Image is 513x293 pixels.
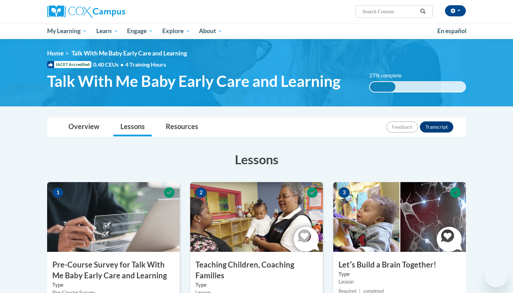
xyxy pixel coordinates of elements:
[122,23,158,39] a: Engage
[190,260,323,281] h3: Teaching Children, Coaching Families
[47,61,91,68] span: IACET Accredited
[386,121,418,133] button: Feedback
[47,72,341,90] span: Talk With Me Baby Early Care and Learning
[418,7,428,16] button: Search
[190,182,323,252] img: Course Image
[52,281,174,289] label: Type
[339,278,461,286] div: Lesson
[47,5,125,18] img: Cox Campus
[61,118,106,136] a: Overview
[420,121,453,133] button: Transcript
[96,27,118,35] span: Learn
[159,118,205,136] a: Resources
[370,82,396,92] div: 27% complete
[125,61,166,68] span: 4 Training Hours
[195,281,318,289] label: Type
[47,151,466,168] h3: Lessons
[445,5,466,16] button: Account Settings
[333,260,466,270] h3: Letʹs Build a Brain Together!
[120,61,124,68] span: •
[195,187,207,198] span: 2
[437,27,467,35] span: En español
[92,23,123,39] a: Learn
[47,27,87,35] span: My Learning
[158,23,195,39] a: Explore
[362,7,418,16] input: Search Courses
[199,27,223,35] span: About
[162,27,190,35] span: Explore
[127,27,153,35] span: Engage
[433,24,471,38] a: En español
[47,182,180,252] img: Course Image
[195,23,228,39] a: About
[72,50,187,57] span: Talk With Me Baby Early Care and Learning
[369,72,409,80] label: 27% complete
[47,50,64,57] a: Home
[47,5,180,18] a: Cox Campus
[333,182,466,252] img: Course Image
[43,23,92,39] a: My Learning
[339,187,350,198] span: 3
[113,118,152,136] a: Lessons
[52,187,64,198] span: 1
[37,23,476,39] div: Main menu
[47,260,180,281] h3: Pre-Course Survey for Talk With Me Baby Early Care and Learning
[339,270,461,278] label: Type
[485,265,507,287] iframe: Button to launch messaging window
[93,61,125,68] span: 0.40 CEUs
